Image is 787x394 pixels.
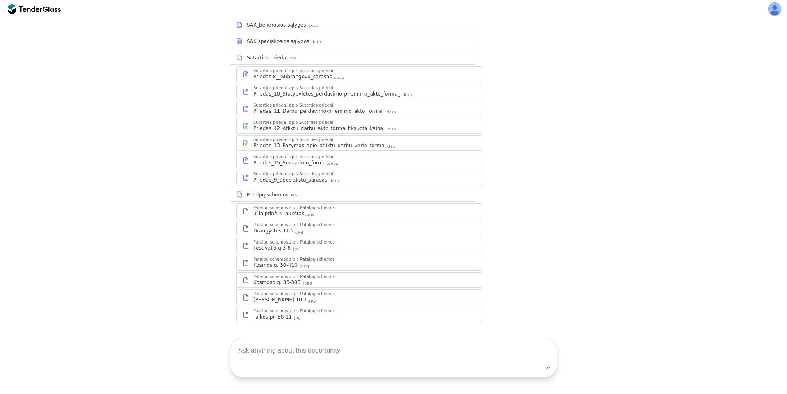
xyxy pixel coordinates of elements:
a: Sutarties priedai.zipSutarties priedaiPriedas_11_Darbu_perdavimo-priemimo_akto_forma_.docx [236,101,482,116]
div: Patalpų schemos [300,257,335,262]
div: .docx [327,161,339,166]
div: Sutarties priedai.zip [253,138,294,142]
div: Patalpų schemos [300,292,335,296]
a: Patalpų schemos.zipPatalpų schemosDraugystes 11-2.jpg [236,221,482,236]
div: Patalpų schemos [300,223,335,227]
a: Patalpų schemos.zipPatalpų schemosTaikos pr. 58-11.jpg [236,307,482,322]
a: SAK_bendrosios sąlygos.docx [230,17,475,32]
div: .docx [401,92,413,98]
div: Sutarties priedai [299,172,333,176]
div: .jpg [308,298,316,303]
div: Sutarties priedai [299,121,333,125]
div: Patalpų schemos.zip [253,206,295,210]
div: .jpg [291,246,300,252]
div: Sutarties priedai [299,69,333,73]
div: Sutarties priedai.zip [253,172,294,176]
div: Patalpų schemos [300,240,335,244]
div: .docx [310,39,322,45]
div: Patalpų schemos [300,309,335,313]
div: Patalpų schemos [300,275,335,279]
div: .docx [385,109,397,115]
a: Sutarties priedai.zipSutarties priedaiPriedas_12_Atliktu_darbu_akto_forma_fiksuota_kaina_.xlsx [236,118,482,134]
div: .jpeg [301,281,312,286]
div: Sutarties priedai [299,155,333,159]
a: Sutarties priedai.zipSutarties priedaiPriedas_9_Specialistu_sarasas.docx [236,170,482,185]
div: .zip [288,56,296,61]
div: Priedas 8__Subrangovu_sarasas [253,73,332,80]
div: Draugystes 11-2 [253,228,294,234]
div: .docx [328,178,340,184]
div: .jpg [293,315,301,321]
a: Patalpų schemos.zipPatalpų schemos3_laiptinė_5_aukštas.png [236,203,482,219]
div: Sutarties priedai.zip [253,86,294,90]
a: Sutarties priedai.zipSutarties priedaiPriedas_15_Susitarimo_forma.docx [236,153,482,168]
div: Priedas_9_Specialistu_sarasas [253,177,327,183]
a: Patalpų schemos.zipPatalpų schemosKosmos g. 30-410.jpeg [236,255,482,271]
div: Sutarties priedai.zip [253,121,294,125]
div: .jpeg [298,264,309,269]
div: Patalpų schemos [300,206,335,210]
div: Patalpų schemos.zip [253,240,295,244]
div: Taikos pr. 58-11 [253,314,292,320]
div: .docx [333,75,345,80]
div: Patalpų schemos.zip [253,257,295,262]
div: .zip [289,193,297,198]
div: 3_laiptinė_5_aukštas [253,210,304,217]
div: Sutarties priedai.zip [253,155,294,159]
div: SAK_bendrosios sąlygos [247,22,306,28]
div: Festivalio g 3-8 [253,245,291,251]
a: SAK specialiosios sąlygos.docx [230,34,475,48]
div: Kosmoso g. 30-305 [253,279,300,286]
a: Sutarties priedai.zipSutarties priedaiPriedas_13_Pazymos_apie_atliktu_darbu_verte_forma.xlsx [236,135,482,151]
div: .jpg [295,229,303,235]
div: Sutarties priedai.zip [253,69,294,73]
a: Sutarties priedai.zipSutarties priedaiPriedas_10_Statybvietės_perdavimo-priemimo_akto_forma_.docx [236,84,482,99]
div: Sutarties priedai [299,103,333,107]
div: Patalpų schemos [247,191,289,198]
div: Kosmos g. 30-410 [253,262,298,269]
div: Priedas_15_Susitarimo_forma [253,159,326,166]
div: Priedas_13_Pazymos_apie_atliktu_darbu_verte_forma [253,142,384,149]
div: Priedas_12_Atliktu_darbu_akto_forma_fiksuota_kaina_ [253,125,386,132]
div: Sutarties priedai [299,86,333,90]
div: Priedas_10_Statybvietės_perdavimo-priemimo_akto_forma_ [253,91,400,97]
a: Patalpų schemos.zipPatalpų schemos[PERSON_NAME] 10-1.jpg [236,289,482,305]
div: Sutarties priedai.zip [253,103,294,107]
a: Sutarties priedai.zip [230,50,475,65]
div: .docx [307,23,318,28]
div: .xlsx [387,127,397,132]
div: .xlsx [385,144,396,149]
div: .png [305,212,315,217]
div: SAK specialiosios sąlygos [247,38,309,45]
a: Patalpų schemos.zipPatalpų schemosKosmoso g. 30-305.jpeg [236,272,482,288]
div: Sutarties priedai [247,55,287,61]
div: Patalpų schemos.zip [253,223,295,227]
div: Patalpų schemos.zip [253,275,295,279]
a: Patalpų schemos.zip [230,187,475,202]
div: [PERSON_NAME] 10-1 [253,296,307,303]
div: Patalpų schemos.zip [253,309,295,313]
div: Patalpų schemos.zip [253,292,295,296]
a: Patalpų schemos.zipPatalpų schemosFestivalio g 3-8.jpg [236,238,482,253]
a: Sutarties priedai.zipSutarties priedaiPriedas 8__Subrangovu_sarasas.docx [236,66,482,82]
div: Sutarties priedai [299,138,333,142]
div: Priedas_11_Darbu_perdavimo-priemimo_akto_forma_ [253,108,384,114]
